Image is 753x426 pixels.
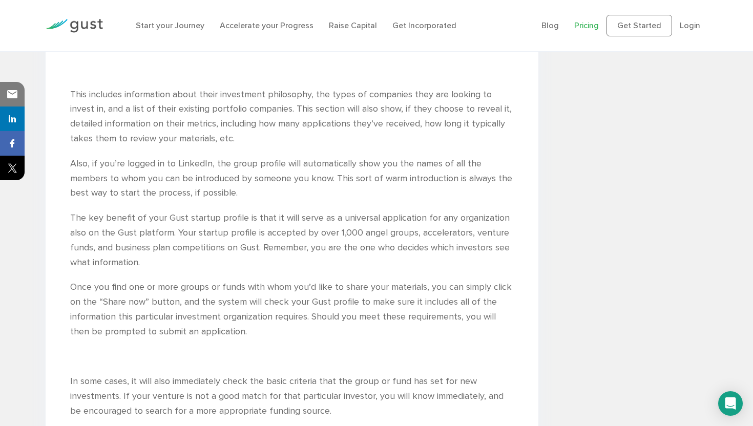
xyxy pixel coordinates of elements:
a: Pricing [574,20,599,30]
a: Start your Journey [136,20,204,30]
p: The key benefit of your Gust startup profile is that it will serve as a universal application for... [70,211,514,270]
div: Open Intercom Messenger [718,391,743,416]
p: Also, if you’re logged in to LinkedIn, the group profile will automatically show you the names of... [70,157,514,201]
a: Get Started [606,15,672,36]
p: This includes information about their investment philosophy, the types of companies they are look... [70,88,514,146]
a: Raise Capital [329,20,377,30]
p: In some cases, it will also immediately check the basic criteria that the group or fund has set f... [70,374,514,418]
a: Get Incorporated [392,20,456,30]
a: Login [680,20,700,30]
p: Once you find one or more groups or funds with whom you’d like to share your materials, you can s... [70,280,514,339]
a: Accelerate your Progress [220,20,313,30]
img: Gust Logo [46,19,103,33]
a: Blog [541,20,559,30]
